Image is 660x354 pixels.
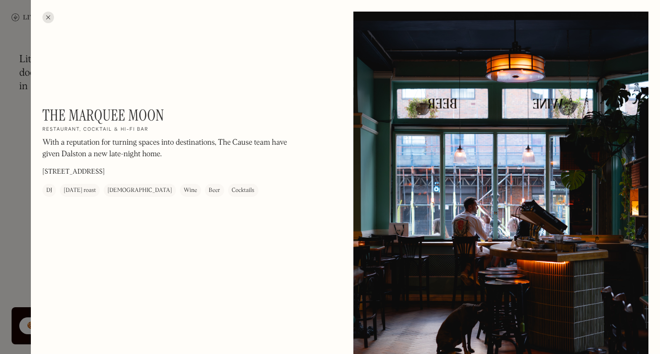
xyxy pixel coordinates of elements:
[184,186,197,196] div: Wine
[42,106,164,124] h1: The Marquee Moon
[232,186,255,196] div: Cocktails
[42,167,105,177] p: [STREET_ADDRESS]
[46,186,52,196] div: DJ
[108,186,172,196] div: [DEMOGRAPHIC_DATA]
[42,127,148,134] h2: Restaurant, cocktail & hi-fi bar
[209,186,220,196] div: Beer
[42,137,303,161] p: With a reputation for turning spaces into destinations, The Cause team have given Dalston a new l...
[64,186,96,196] div: [DATE] roast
